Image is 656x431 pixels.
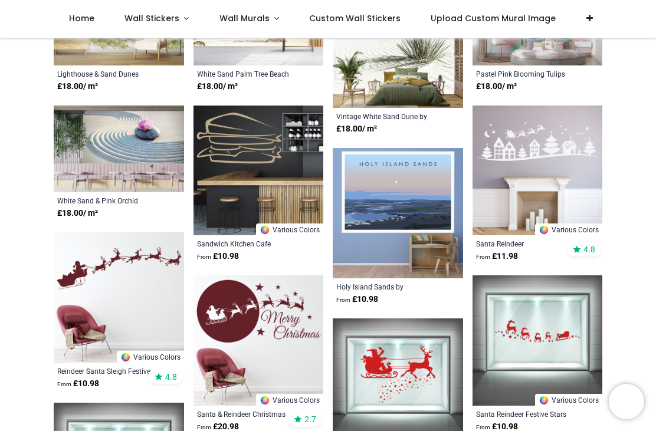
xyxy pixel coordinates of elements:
img: Santa & Reindeer Christmas Night Wall Sticker [193,275,324,406]
span: From [336,297,350,303]
a: Various Colors [535,394,602,406]
span: From [476,254,490,260]
span: Wall Murals [219,12,270,24]
a: Santa Reindeer [GEOGRAPHIC_DATA] [476,239,575,248]
strong: £ 18.00 / m² [57,208,98,219]
img: Color Wheel [539,225,549,235]
a: Sandwich Kitchen Cafe [197,239,296,248]
img: White Sand & Pink Orchid Flower Wall Mural Wallpaper [54,106,184,193]
a: Vintage White Sand Dune by [PERSON_NAME] [336,111,435,121]
span: From [476,424,490,430]
a: Various Colors [535,223,602,235]
strong: £ 10.98 [336,294,378,305]
img: Reindeer Santa Sleigh Festive Christmas Wall Sticker [54,232,184,363]
img: Color Wheel [260,395,270,406]
strong: £ 10.98 [197,251,239,262]
a: Various Colors [256,223,323,235]
a: White Sand & Pink Orchid Flower Wallpaper [57,196,156,205]
img: Vintage White Sand Dune Wall Mural by Melanie Viola [333,21,463,108]
a: Pastel Pink Blooming Tulips by [PERSON_NAME] [476,69,575,78]
strong: £ 18.00 / m² [57,81,98,93]
a: Various Colors [256,394,323,406]
span: Wall Stickers [124,12,179,24]
a: White Sand Palm Tree Beach Wallpaper [197,69,296,78]
span: From [197,254,211,260]
a: Various Colors [117,351,184,363]
img: Color Wheel [260,225,270,235]
span: 2.7 [304,414,316,425]
span: 4.8 [583,244,595,255]
span: Upload Custom Mural Image [431,12,556,24]
strong: £ 18.00 / m² [197,81,238,93]
a: Santa & Reindeer Christmas Night [197,409,296,419]
a: Santa Reindeer Festive Stars Christmas Window Sticker [476,409,575,419]
a: Lighthouse & Sand Dunes Wallpaper [57,69,156,78]
a: Reindeer Santa Sleigh Festive Christmas [57,366,156,376]
strong: £ 18.00 / m² [336,123,377,135]
img: Color Wheel [539,395,549,406]
iframe: Brevo live chat [609,384,644,419]
strong: £ 11.98 [476,251,518,262]
a: Holy Island Sands by [PERSON_NAME] [336,282,435,291]
img: Sandwich Kitchen Cafe Wall Sticker [193,106,324,236]
strong: £ 18.00 / m² [476,81,517,93]
span: Custom Wall Stickers [309,12,401,24]
img: Santa Reindeer Christmas Village Wall Sticker [473,106,603,236]
span: From [57,381,71,387]
img: Color Wheel [120,352,131,363]
span: From [197,424,211,430]
span: Home [69,12,94,24]
img: Santa Reindeer Festive Stars Christmas Window Sticker [473,275,603,406]
img: Holy Island Sands Wall Sticker by Richard O'Neill [333,148,463,278]
span: 4.8 [165,371,177,382]
strong: £ 10.98 [57,378,99,390]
